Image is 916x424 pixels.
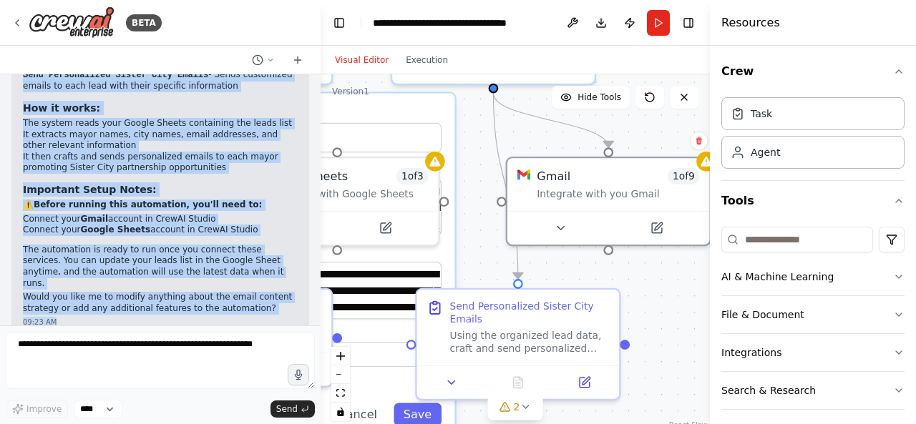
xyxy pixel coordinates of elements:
[690,132,708,150] button: Delete node
[332,86,369,97] div: Version 1
[610,218,703,238] button: Open in side panel
[23,69,298,92] li: - Sends customized emails to each lead with their specific information
[80,214,108,224] strong: Gmail
[142,162,442,175] label: Goal
[396,168,429,184] span: Number of enabled actions
[483,373,552,393] button: No output available
[485,93,617,147] g: Edge from 45135e7a-d4f3-4068-8219-d7bcc159e325 to 9e819fb4-95d5-44d0-83ad-8f14060f4268
[331,347,350,421] div: React Flow controls
[331,384,350,403] button: fit view
[506,157,711,246] div: GmailGmail1of9Integrate with you Gmail
[721,334,905,371] button: Integrations
[23,118,298,129] li: The system reads your Google Sheets containing the leads list
[127,288,333,388] div: Retrieve all lead information from the Google Sheets containing the list of potential Sister City...
[721,372,905,409] button: Search & Research
[721,258,905,295] button: AI & Machine Learning
[6,400,68,418] button: Improve
[678,13,698,33] button: Hide right sidebar
[517,168,530,181] img: Gmail
[23,245,298,289] p: The automation is ready to run once you connect these services. You can update your leads list in...
[329,13,349,33] button: Hide left sidebar
[721,296,905,333] button: File & Document
[23,152,298,174] li: It then crafts and sends personalized emails to each mayor promoting Sister City partnership oppo...
[721,14,780,31] h4: Resources
[537,168,570,184] div: Gmail
[29,6,114,39] img: Logo
[235,157,440,246] div: Google SheetsGoogle sheets1of3Sync data with Google Sheets
[537,188,699,201] div: Integrate with you Gmail
[397,51,457,69] button: Execution
[495,57,588,77] button: Open in side panel
[578,92,621,103] span: Hide Tools
[26,403,62,415] span: Improve
[142,107,442,119] label: Role
[246,51,281,69] button: Switch to previous chat
[268,360,325,380] button: Open in side panel
[552,86,630,109] button: Hide Tools
[34,199,262,209] strong: Before running this automation, you'll need to:
[80,225,150,235] strong: Google Sheets
[331,403,350,421] button: toggle interactivity
[142,245,442,258] label: Backstory
[162,316,321,342] div: Retrieve all lead information from the Google Sheets containing the list of potential Sister City...
[751,107,772,121] div: Task
[450,329,610,355] div: Using the organized lead data, craft and send personalized emails to each mayor and city official...
[326,51,397,69] button: Visual Editor
[450,300,610,326] div: Send Personalized Sister City Emails
[721,51,905,92] button: Crew
[126,14,162,31] div: BETA
[23,214,298,225] li: Connect your account in CrewAI Studio
[23,225,298,236] li: Connect your account in CrewAI Studio
[721,92,905,180] div: Crew
[338,218,432,238] button: Open in side panel
[286,51,309,69] button: Start a new chat
[271,400,315,418] button: Send
[415,288,620,400] div: Send Personalized Sister City EmailsUsing the organized lead data, craft and send personalized em...
[514,400,520,414] span: 2
[556,373,613,393] button: Open in side panel
[288,364,309,385] button: Click to speak your automation idea
[23,129,298,152] li: It extracts mayor names, city names, email addresses, and other relevant information
[23,292,298,314] p: Would you like me to modify anything about the email content strategy or add any additional featu...
[331,365,350,384] button: zoom out
[488,394,543,420] button: 2
[23,184,157,195] strong: Important Setup Notes:
[373,16,534,30] nav: breadcrumb
[265,168,348,184] div: Google sheets
[721,181,905,221] button: Tools
[23,199,298,211] p: ⚠️
[331,347,350,365] button: zoom in
[751,145,780,159] div: Agent
[485,93,526,279] g: Edge from 45135e7a-d4f3-4068-8219-d7bcc159e325 to 157528bc-8b3e-47ac-9dcd-4035e357d9ef
[23,317,298,327] div: 09:23 AM
[668,168,700,184] span: Number of enabled actions
[23,70,208,80] code: Send Personalized Sister City Emails
[276,403,298,415] span: Send
[23,102,100,114] strong: How it works:
[265,188,428,201] div: Sync data with Google Sheets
